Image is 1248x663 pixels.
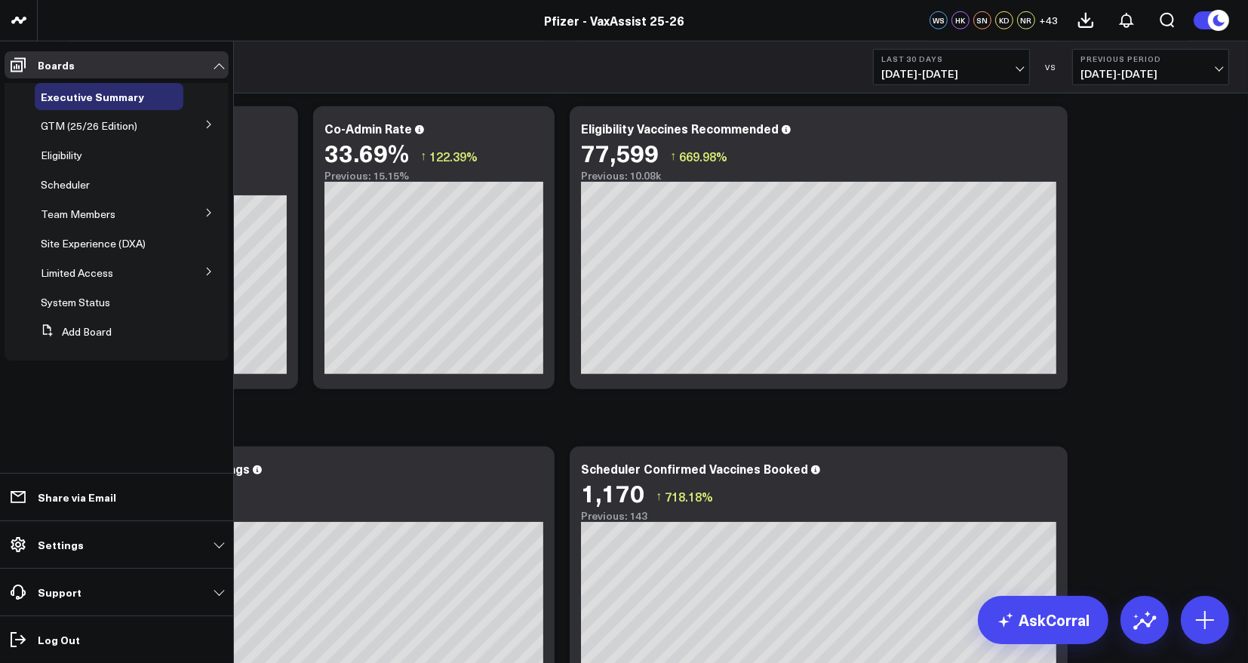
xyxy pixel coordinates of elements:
[1039,11,1058,29] button: +43
[41,89,144,104] span: Executive Summary
[38,59,75,71] p: Boards
[420,146,426,166] span: ↑
[41,296,110,308] a: System Status
[38,586,81,598] p: Support
[1017,11,1035,29] div: NR
[324,170,543,182] div: Previous: 15.15%
[68,510,543,522] div: Previous: 120
[930,11,948,29] div: WS
[951,11,970,29] div: HK
[665,488,713,505] span: 718.18%
[1080,68,1221,80] span: [DATE] - [DATE]
[38,539,84,551] p: Settings
[429,148,478,164] span: 122.39%
[41,120,137,132] a: GTM (25/26 Edition)
[35,318,112,345] button: Add Board
[995,11,1013,29] div: KD
[41,266,113,280] span: Limited Access
[1080,54,1221,63] b: Previous Period
[973,11,991,29] div: SN
[679,148,727,164] span: 669.98%
[1072,49,1229,85] button: Previous Period[DATE]-[DATE]
[581,479,644,506] div: 1,170
[41,148,82,162] span: Eligibility
[545,12,685,29] a: Pfizer - VaxAssist 25-26
[881,68,1022,80] span: [DATE] - [DATE]
[41,238,146,250] a: Site Experience (DXA)
[873,49,1030,85] button: Last 30 Days[DATE]-[DATE]
[41,267,113,279] a: Limited Access
[581,170,1056,182] div: Previous: 10.08k
[581,139,659,166] div: 77,599
[881,54,1022,63] b: Last 30 Days
[581,120,779,137] div: Eligibility Vaccines Recommended
[670,146,676,166] span: ↑
[1037,63,1065,72] div: VS
[41,179,90,191] a: Scheduler
[41,207,115,221] span: Team Members
[324,120,412,137] div: Co-Admin Rate
[581,460,808,477] div: Scheduler Confirmed Vaccines Booked
[41,91,144,103] a: Executive Summary
[1039,15,1058,26] span: + 43
[41,208,115,220] a: Team Members
[41,177,90,192] span: Scheduler
[5,626,229,653] a: Log Out
[38,491,116,503] p: Share via Email
[656,487,662,506] span: ↑
[41,118,137,133] span: GTM (25/26 Edition)
[41,149,82,161] a: Eligibility
[324,139,409,166] div: 33.69%
[978,596,1108,644] a: AskCorral
[581,510,1056,522] div: Previous: 143
[38,634,80,646] p: Log Out
[41,236,146,250] span: Site Experience (DXA)
[41,295,110,309] span: System Status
